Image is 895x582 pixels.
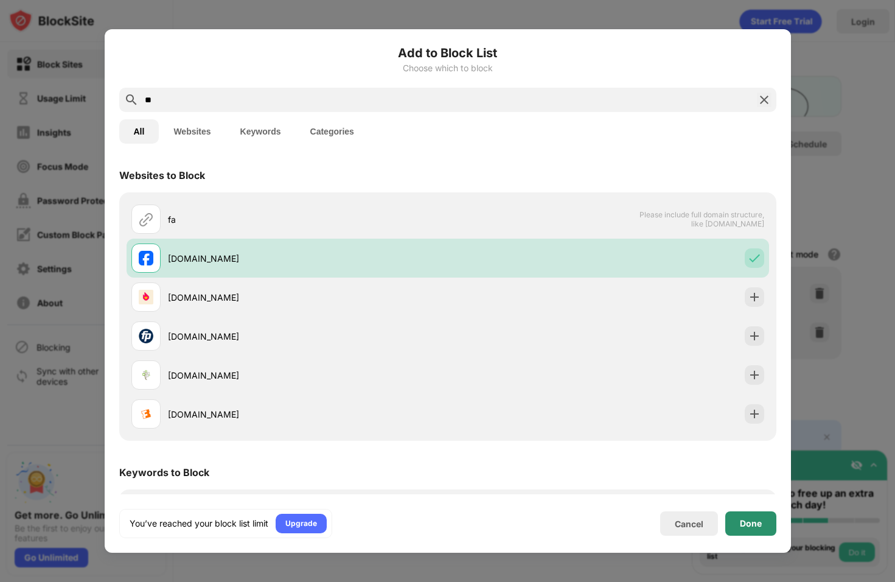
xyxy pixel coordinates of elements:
[168,252,448,265] div: [DOMAIN_NAME]
[296,119,369,144] button: Categories
[139,290,153,304] img: favicons
[740,519,762,528] div: Done
[139,407,153,421] img: favicons
[139,251,153,265] img: favicons
[139,212,153,226] img: url.svg
[139,329,153,343] img: favicons
[168,408,448,421] div: [DOMAIN_NAME]
[168,291,448,304] div: [DOMAIN_NAME]
[159,119,225,144] button: Websites
[168,213,448,226] div: fa
[119,44,776,62] h6: Add to Block List
[139,368,153,382] img: favicons
[757,93,771,107] img: search-close
[119,119,159,144] button: All
[226,119,296,144] button: Keywords
[639,210,764,228] span: Please include full domain structure, like [DOMAIN_NAME]
[285,517,317,530] div: Upgrade
[675,519,703,529] div: Cancel
[168,369,448,382] div: [DOMAIN_NAME]
[119,63,776,73] div: Choose which to block
[130,517,268,530] div: You’ve reached your block list limit
[119,466,209,479] div: Keywords to Block
[124,93,139,107] img: search.svg
[119,169,205,181] div: Websites to Block
[168,330,448,343] div: [DOMAIN_NAME]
